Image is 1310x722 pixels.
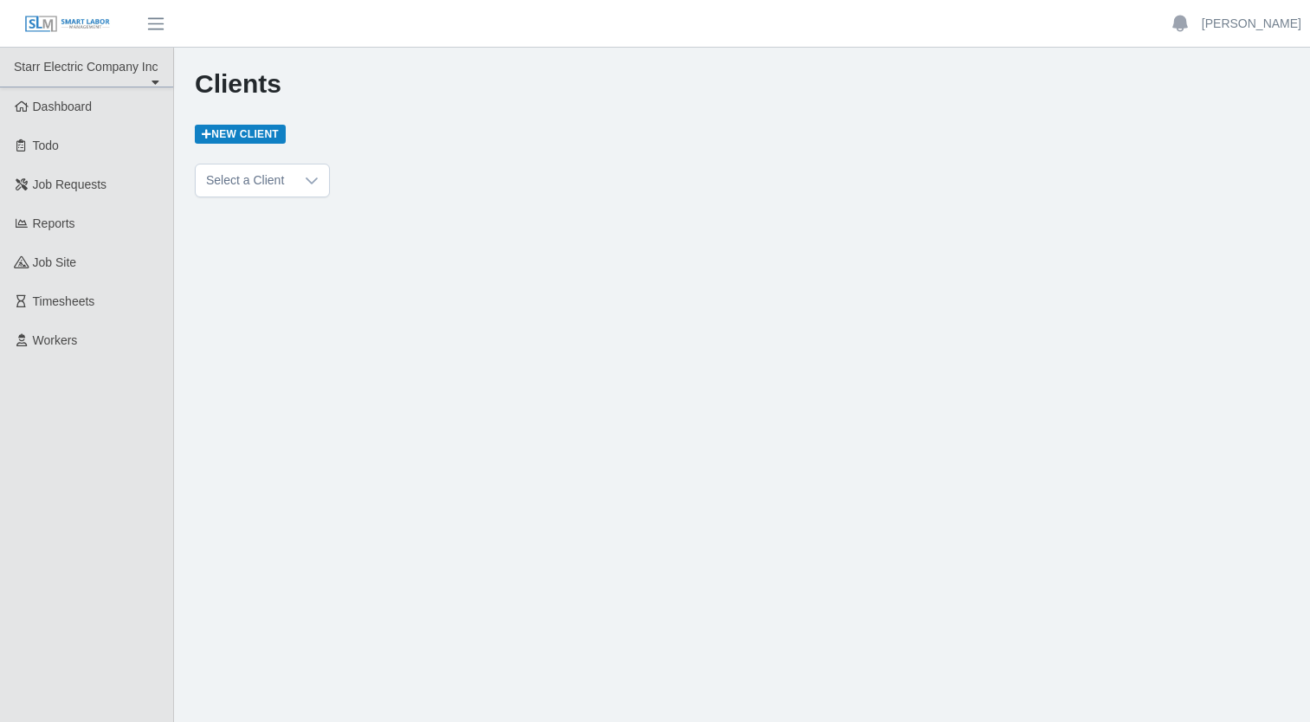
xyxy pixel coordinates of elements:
[33,333,78,347] span: Workers
[33,139,59,152] span: Todo
[196,164,294,197] span: Select a Client
[33,216,75,230] span: Reports
[195,68,1289,100] h1: Clients
[33,294,95,308] span: Timesheets
[33,255,77,269] span: job site
[195,125,286,144] a: New Client
[1202,15,1301,33] a: [PERSON_NAME]
[33,100,93,113] span: Dashboard
[33,177,107,191] span: Job Requests
[24,15,111,34] img: SLM Logo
